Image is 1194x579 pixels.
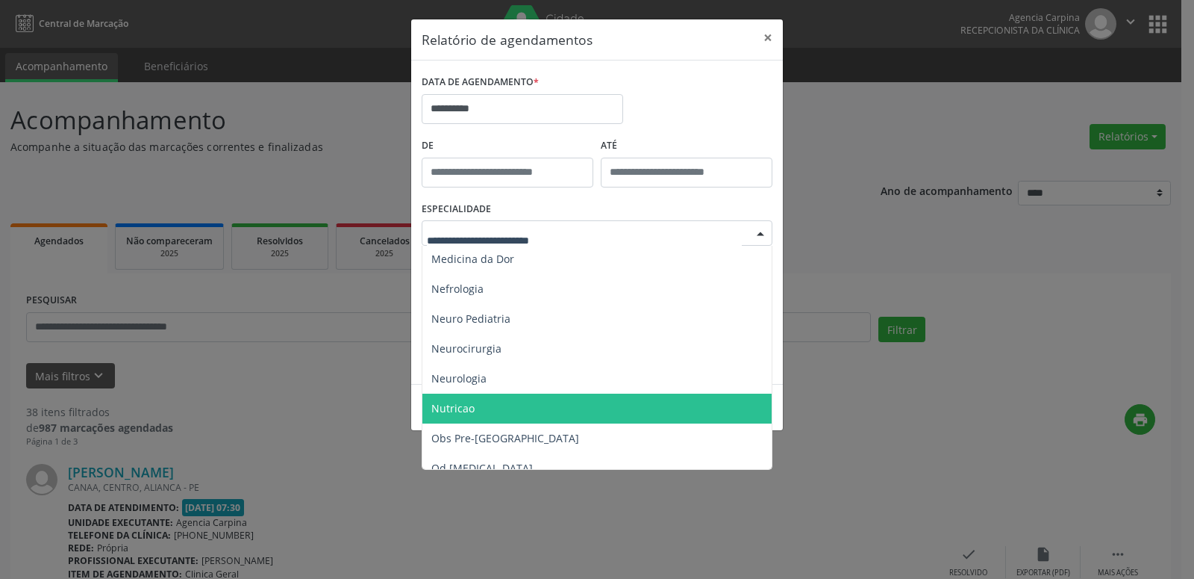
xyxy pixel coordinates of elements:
[431,461,533,475] span: Od.[MEDICAL_DATA]
[431,312,510,326] span: Neuro Pediatria
[431,341,501,356] span: Neurocirurgia
[431,431,579,445] span: Obs Pre-[GEOGRAPHIC_DATA]
[753,19,783,56] button: Close
[431,282,484,296] span: Nefrologia
[431,252,514,266] span: Medicina da Dor
[422,198,491,221] label: ESPECIALIDADE
[601,134,772,158] label: ATÉ
[422,71,539,94] label: DATA DE AGENDAMENTO
[431,401,475,415] span: Nutricao
[422,30,593,49] h5: Relatório de agendamentos
[431,371,487,386] span: Neurologia
[422,134,593,158] label: De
